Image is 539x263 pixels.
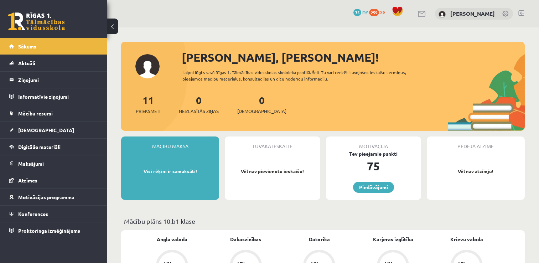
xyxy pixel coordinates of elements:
[8,12,65,30] a: Rīgas 1. Tālmācības vidusskola
[9,206,98,222] a: Konferences
[9,72,98,88] a: Ziņojumi
[18,177,37,184] span: Atzīmes
[353,9,361,16] span: 75
[182,49,525,66] div: [PERSON_NAME], [PERSON_NAME]!
[326,136,421,150] div: Motivācija
[9,139,98,155] a: Digitālie materiāli
[430,168,521,175] p: Vēl nav atzīmju!
[9,222,98,239] a: Proktoringa izmēģinājums
[9,88,98,105] a: Informatīvie ziņojumi
[18,211,48,217] span: Konferences
[18,43,36,50] span: Sākums
[18,110,53,117] span: Mācību resursi
[450,10,495,17] a: [PERSON_NAME]
[353,182,394,193] a: Piedāvājumi
[18,227,80,234] span: Proktoringa izmēģinājums
[427,136,525,150] div: Pēdējā atzīme
[179,108,219,115] span: Neizlasītās ziņas
[225,136,320,150] div: Tuvākā ieskaite
[18,127,74,133] span: [DEMOGRAPHIC_DATA]
[136,108,160,115] span: Priekšmeti
[9,189,98,205] a: Motivācijas programma
[362,9,368,15] span: mP
[18,144,61,150] span: Digitālie materiāli
[9,38,98,55] a: Sākums
[326,150,421,158] div: Tev pieejamie punkti
[450,236,483,243] a: Krievu valoda
[309,236,330,243] a: Datorika
[439,11,446,18] img: Ainārs Bērziņš
[18,60,35,66] span: Aktuāli
[380,9,385,15] span: xp
[9,105,98,122] a: Mācību resursi
[136,94,160,115] a: 11Priekšmeti
[18,72,98,88] legend: Ziņojumi
[124,216,522,226] p: Mācību plāns 10.b1 klase
[121,136,219,150] div: Mācību maksa
[157,236,187,243] a: Angļu valoda
[369,9,379,16] span: 259
[9,155,98,172] a: Maksājumi
[125,168,216,175] p: Visi rēķini ir samaksāti!
[228,168,316,175] p: Vēl nav pievienotu ieskaišu!
[179,94,219,115] a: 0Neizlasītās ziņas
[353,9,368,15] a: 75 mP
[9,55,98,71] a: Aktuāli
[373,236,413,243] a: Karjeras izglītība
[18,88,98,105] legend: Informatīvie ziņojumi
[369,9,388,15] a: 259 xp
[230,236,261,243] a: Dabaszinības
[18,194,74,200] span: Motivācijas programma
[326,158,421,175] div: 75
[9,172,98,189] a: Atzīmes
[237,108,286,115] span: [DEMOGRAPHIC_DATA]
[237,94,286,115] a: 0[DEMOGRAPHIC_DATA]
[182,69,425,82] div: Laipni lūgts savā Rīgas 1. Tālmācības vidusskolas skolnieka profilā. Šeit Tu vari redzēt tuvojošo...
[18,155,98,172] legend: Maksājumi
[9,122,98,138] a: [DEMOGRAPHIC_DATA]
